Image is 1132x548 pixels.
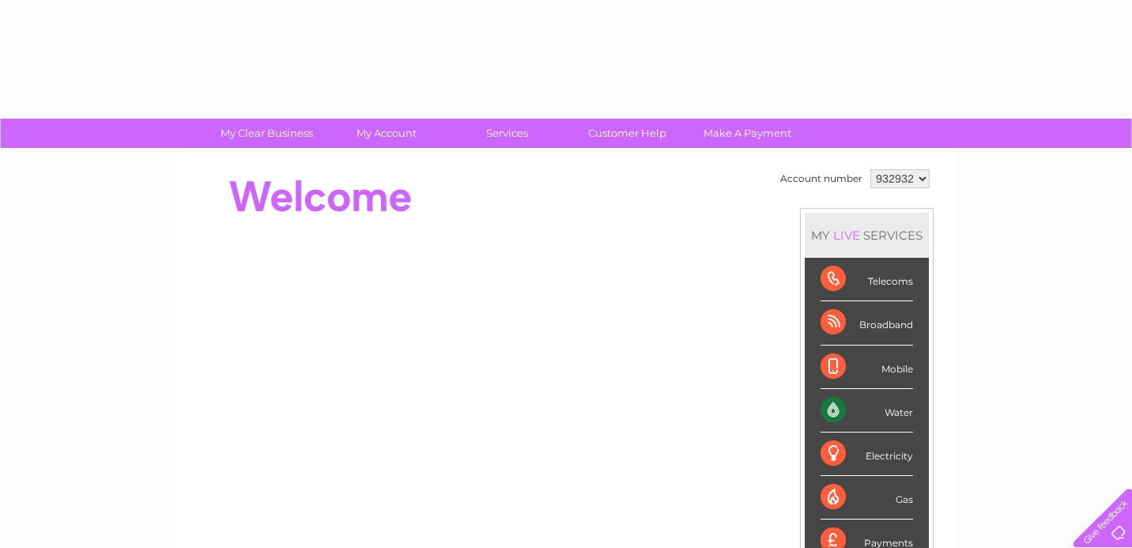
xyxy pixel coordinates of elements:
div: Water [821,389,913,433]
a: Customer Help [562,119,692,148]
div: Telecoms [821,258,913,301]
div: Mobile [821,346,913,389]
div: Broadband [821,301,913,345]
div: Gas [821,476,913,520]
td: Account number [776,165,866,192]
a: Make A Payment [682,119,813,148]
div: LIVE [830,228,863,243]
div: Electricity [821,433,913,476]
div: MY SERVICES [805,213,929,258]
a: My Clear Business [202,119,332,148]
a: My Account [322,119,452,148]
a: Services [442,119,572,148]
